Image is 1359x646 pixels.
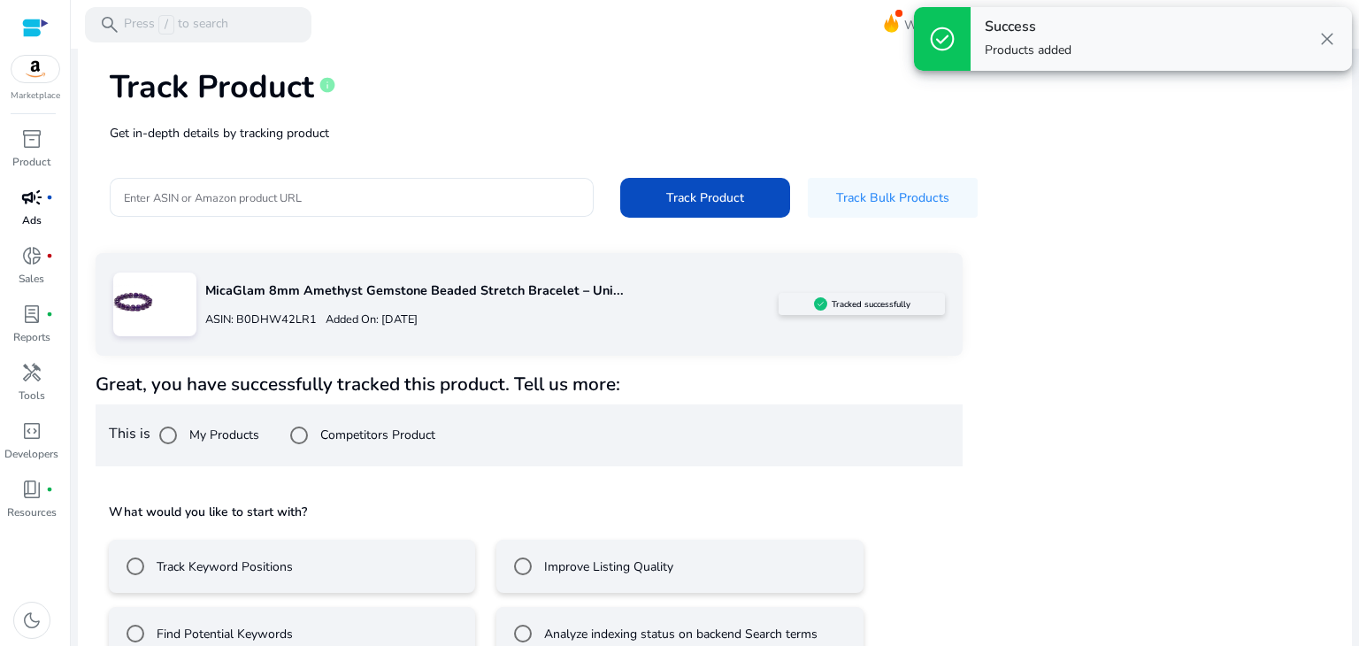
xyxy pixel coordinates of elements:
[124,15,228,35] p: Press to search
[541,558,673,576] label: Improve Listing Quality
[153,558,293,576] label: Track Keyword Positions
[109,504,949,521] h5: What would you like to start with?
[46,252,53,259] span: fiber_manual_record
[904,10,973,41] span: What's New
[666,188,744,207] span: Track Product
[19,271,44,287] p: Sales
[808,178,978,218] button: Track Bulk Products
[205,281,779,301] p: MicaGlam 8mm Amethyst Gemstone Beaded Stretch Bracelet – Uni...
[110,68,314,106] h1: Track Product
[832,299,910,310] h5: Tracked successfully
[4,446,58,462] p: Developers
[21,362,42,383] span: handyman
[96,373,963,396] h4: Great, you have successfully tracked this product. Tell us more:
[19,388,45,404] p: Tools
[319,76,336,94] span: info
[46,194,53,201] span: fiber_manual_record
[620,178,790,218] button: Track Product
[96,404,963,466] div: This is
[21,304,42,325] span: lab_profile
[814,297,827,311] img: sellerapp_active
[21,187,42,208] span: campaign
[7,504,57,520] p: Resources
[12,154,50,170] p: Product
[317,426,435,444] label: Competitors Product
[158,15,174,35] span: /
[186,426,259,444] label: My Products
[153,625,293,643] label: Find Potential Keywords
[110,124,1320,142] p: Get in-depth details by tracking product
[21,479,42,500] span: book_4
[21,610,42,631] span: dark_mode
[836,188,949,207] span: Track Bulk Products
[205,311,317,328] p: ASIN: B0DHW42LR1
[13,329,50,345] p: Reports
[1317,28,1338,50] span: close
[22,212,42,228] p: Ads
[46,311,53,318] span: fiber_manual_record
[541,625,818,643] label: Analyze indexing status on backend Search terms
[12,56,59,82] img: amazon.svg
[928,25,956,53] span: check_circle
[21,128,42,150] span: inventory_2
[113,281,153,321] img: 31pgvEXEbCL.jpg
[11,89,60,103] p: Marketplace
[317,311,418,328] p: Added On: [DATE]
[985,42,1071,59] p: Products added
[99,14,120,35] span: search
[46,486,53,493] span: fiber_manual_record
[985,19,1071,35] h4: Success
[21,420,42,442] span: code_blocks
[21,245,42,266] span: donut_small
